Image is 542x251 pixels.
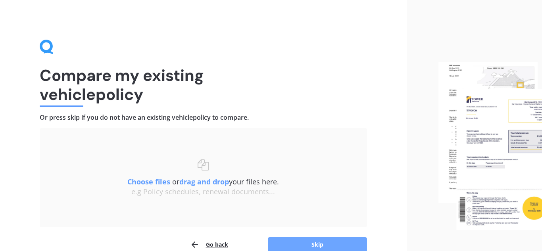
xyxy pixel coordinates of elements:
span: or your files here. [127,177,279,186]
u: Choose files [127,177,170,186]
b: drag and drop [179,177,229,186]
h1: Compare my existing vehicle policy [40,66,367,104]
h4: Or press skip if you do not have an existing vehicle policy to compare. [40,113,367,122]
div: e.g Policy schedules, renewal documents... [56,188,351,196]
